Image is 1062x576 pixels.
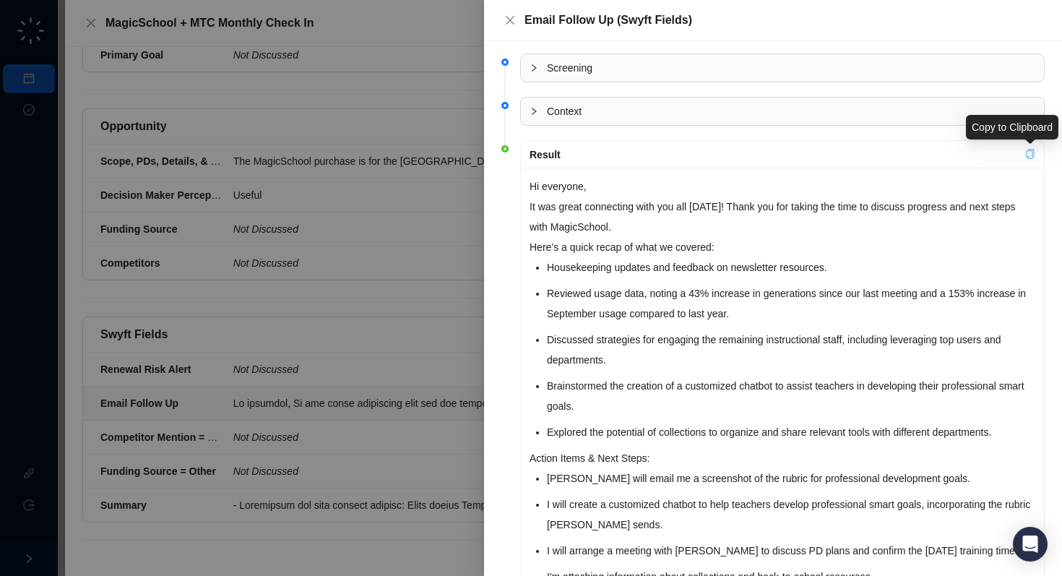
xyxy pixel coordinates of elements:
p: Action Items & Next Steps: [530,448,1035,468]
li: Reviewed usage data, noting a 43% increase in generations since our last meeting and a 153% incre... [547,283,1035,324]
button: Close [501,12,519,29]
span: copy [1025,149,1035,159]
div: Email Follow Up (Swyft Fields) [524,12,1045,29]
li: I will create a customized chatbot to help teachers develop professional smart goals, incorporati... [547,494,1035,535]
div: Copy to Clipboard [966,115,1058,139]
div: Result [530,147,1025,163]
li: Housekeeping updates and feedback on newsletter resources. [547,257,1035,278]
li: Brainstormed the creation of a customized chatbot to assist teachers in developing their professi... [547,376,1035,416]
li: I will arrange a meeting with [PERSON_NAME] to discuss PD plans and confirm the [DATE] training t... [547,541,1035,561]
div: Open Intercom Messenger [1013,527,1048,562]
p: Here’s a quick recap of what we covered: [530,237,1035,257]
span: collapsed [530,107,538,116]
li: Explored the potential of collections to organize and share relevant tools with different departm... [547,422,1035,442]
div: Screening [521,54,1044,82]
span: Context [547,103,1035,119]
li: Discussed strategies for engaging the remaining instructional staff, including leveraging top use... [547,330,1035,370]
div: Context [521,98,1044,125]
span: collapsed [530,64,538,72]
p: Hi everyone, [530,176,1035,197]
span: close [504,14,516,26]
p: It was great connecting with you all [DATE]! Thank you for taking the time to discuss progress an... [530,197,1035,237]
span: Screening [547,60,1035,76]
li: [PERSON_NAME] will email me a screenshot of the rubric for professional development goals. [547,468,1035,489]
